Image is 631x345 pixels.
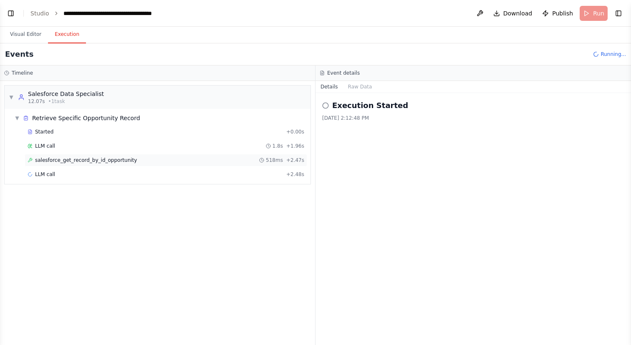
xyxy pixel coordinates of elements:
span: Download [503,9,533,18]
button: Publish [539,6,576,21]
span: + 2.48s [286,171,304,178]
span: LLM call [35,171,55,178]
span: LLM call [35,143,55,149]
h3: Timeline [12,70,33,76]
span: 12.07s [28,98,45,105]
span: ▼ [9,94,14,101]
span: + 1.96s [286,143,304,149]
span: + 0.00s [286,128,304,135]
span: Running... [601,51,626,58]
a: Studio [30,10,49,17]
button: Download [490,6,536,21]
span: • 1 task [48,98,65,105]
button: Execution [48,26,86,43]
span: + 2.47s [286,157,304,164]
nav: breadcrumb [30,9,157,18]
h3: Event details [327,70,360,76]
h2: Events [5,48,33,60]
span: Started [35,128,53,135]
button: Visual Editor [3,26,48,43]
button: Raw Data [343,81,377,93]
span: 518ms [266,157,283,164]
div: [DATE] 2:12:48 PM [322,115,624,121]
span: Retrieve Specific Opportunity Record [32,114,140,122]
h2: Execution Started [332,100,408,111]
button: Details [315,81,343,93]
span: ▼ [15,115,20,121]
span: salesforce_get_record_by_id_opportunity [35,157,137,164]
div: Salesforce Data Specialist [28,90,104,98]
span: Publish [552,9,573,18]
span: 1.8s [273,143,283,149]
button: Show left sidebar [5,8,17,19]
button: Show right sidebar [613,8,624,19]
